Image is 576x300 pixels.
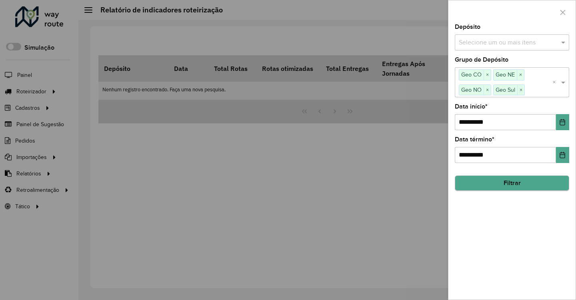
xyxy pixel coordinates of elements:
[455,175,569,191] button: Filtrar
[484,85,491,95] span: ×
[455,55,508,64] label: Grupo de Depósito
[494,85,517,95] span: Geo Sul
[455,102,488,111] label: Data início
[517,85,524,95] span: ×
[455,135,494,144] label: Data término
[484,70,491,80] span: ×
[455,22,480,32] label: Depósito
[556,114,569,130] button: Choose Date
[459,70,484,79] span: Geo CO
[552,78,559,87] span: Clear all
[556,147,569,163] button: Choose Date
[459,85,484,95] span: Geo NO
[494,70,517,79] span: Geo NE
[517,70,524,80] span: ×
